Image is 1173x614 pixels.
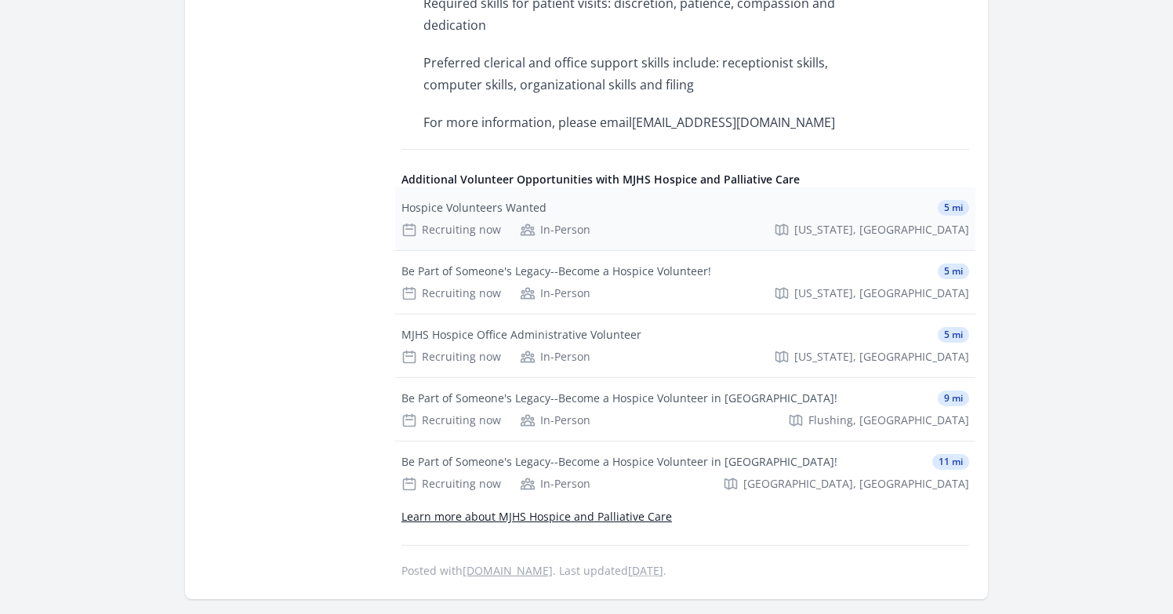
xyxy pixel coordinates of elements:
[401,349,501,365] div: Recruiting now
[808,412,969,428] span: Flushing, [GEOGRAPHIC_DATA]
[395,441,975,504] a: Be Part of Someone's Legacy--Become a Hospice Volunteer in [GEOGRAPHIC_DATA]! 11 mi Recruiting no...
[401,476,501,492] div: Recruiting now
[520,412,590,428] div: In-Person
[743,476,969,492] span: [GEOGRAPHIC_DATA], [GEOGRAPHIC_DATA]
[520,222,590,238] div: In-Person
[938,391,969,406] span: 9 mi
[423,111,860,133] p: For more information, please email [EMAIL_ADDRESS][DOMAIN_NAME]
[463,563,553,578] a: [DOMAIN_NAME]
[794,285,969,301] span: [US_STATE], [GEOGRAPHIC_DATA]
[628,563,663,578] abbr: Tue, Sep 9, 2025 3:51 PM
[401,509,672,524] a: Learn more about MJHS Hospice and Palliative Care
[520,285,590,301] div: In-Person
[395,314,975,377] a: MJHS Hospice Office Administrative Volunteer 5 mi Recruiting now In-Person [US_STATE], [GEOGRAPHI...
[938,200,969,216] span: 5 mi
[401,412,501,428] div: Recruiting now
[401,263,711,279] div: Be Part of Someone's Legacy--Become a Hospice Volunteer!
[401,565,969,577] p: Posted with . Last updated .
[794,349,969,365] span: [US_STATE], [GEOGRAPHIC_DATA]
[401,172,969,187] h4: Additional Volunteer Opportunities with MJHS Hospice and Palliative Care
[520,476,590,492] div: In-Person
[938,263,969,279] span: 5 mi
[423,52,860,96] p: Preferred clerical and office support skills include: receptionist skills, computer skills, organ...
[401,327,641,343] div: MJHS Hospice Office Administrative Volunteer
[932,454,969,470] span: 11 mi
[401,285,501,301] div: Recruiting now
[938,327,969,343] span: 5 mi
[401,222,501,238] div: Recruiting now
[401,200,547,216] div: Hospice Volunteers Wanted
[395,187,975,250] a: Hospice Volunteers Wanted 5 mi Recruiting now In-Person [US_STATE], [GEOGRAPHIC_DATA]
[520,349,590,365] div: In-Person
[395,251,975,314] a: Be Part of Someone's Legacy--Become a Hospice Volunteer! 5 mi Recruiting now In-Person [US_STATE]...
[401,391,837,406] div: Be Part of Someone's Legacy--Become a Hospice Volunteer in [GEOGRAPHIC_DATA]!
[395,378,975,441] a: Be Part of Someone's Legacy--Become a Hospice Volunteer in [GEOGRAPHIC_DATA]! 9 mi Recruiting now...
[794,222,969,238] span: [US_STATE], [GEOGRAPHIC_DATA]
[401,454,837,470] div: Be Part of Someone's Legacy--Become a Hospice Volunteer in [GEOGRAPHIC_DATA]!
